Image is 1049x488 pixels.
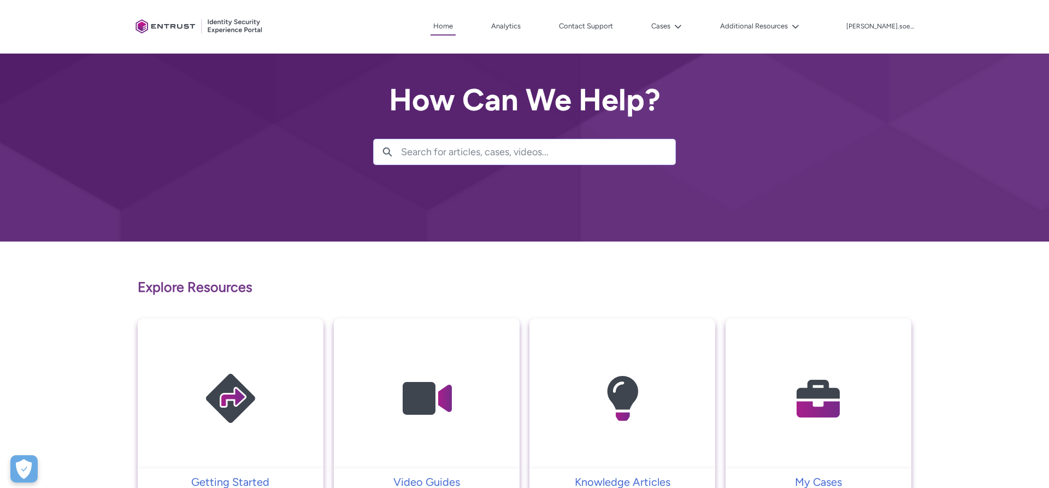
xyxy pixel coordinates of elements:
[431,18,456,36] a: Home
[10,455,38,483] button: Open Preferences
[556,18,616,34] a: Contact Support
[717,18,802,34] button: Additional Resources
[138,277,911,298] p: Explore Resources
[846,23,917,31] p: [PERSON_NAME].soemai
[375,340,479,457] img: Video Guides
[374,139,401,164] button: Search
[767,340,870,457] img: My Cases
[846,20,918,31] button: User Profile dennis.soemai
[488,18,523,34] a: Analytics, opens in new tab
[649,18,685,34] button: Cases
[401,139,675,164] input: Search for articles, cases, videos...
[373,83,676,117] h2: How Can We Help?
[570,340,674,457] img: Knowledge Articles
[10,455,38,483] div: Cookie Preferences
[179,340,282,457] img: Getting Started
